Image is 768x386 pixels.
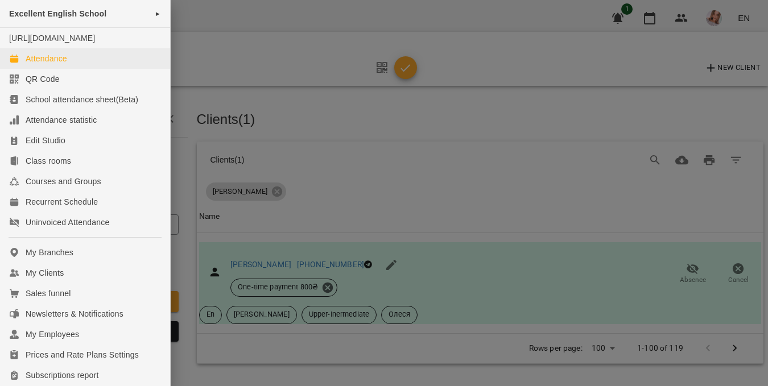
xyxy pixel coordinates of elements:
[26,135,65,146] div: Edit Studio
[26,267,64,279] div: My Clients
[26,94,138,105] div: School attendance sheet(Beta)
[155,9,161,18] span: ►
[26,217,109,228] div: Uninvoiced Attendance
[9,9,106,18] span: Excellent English School
[26,288,71,299] div: Sales funnel
[26,73,60,85] div: QR Code
[26,155,71,167] div: Class rooms
[26,176,101,187] div: Courses and Groups
[26,53,67,64] div: Attendance
[26,329,79,340] div: My Employees
[9,34,95,43] a: [URL][DOMAIN_NAME]
[26,349,139,360] div: Prices and Rate Plans Settings
[26,370,99,381] div: Subscriptions report
[26,114,97,126] div: Attendance statistic
[26,196,98,207] div: Recurrent Schedule
[26,308,123,319] div: Newsletters & Notifications
[26,247,73,258] div: My Branches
